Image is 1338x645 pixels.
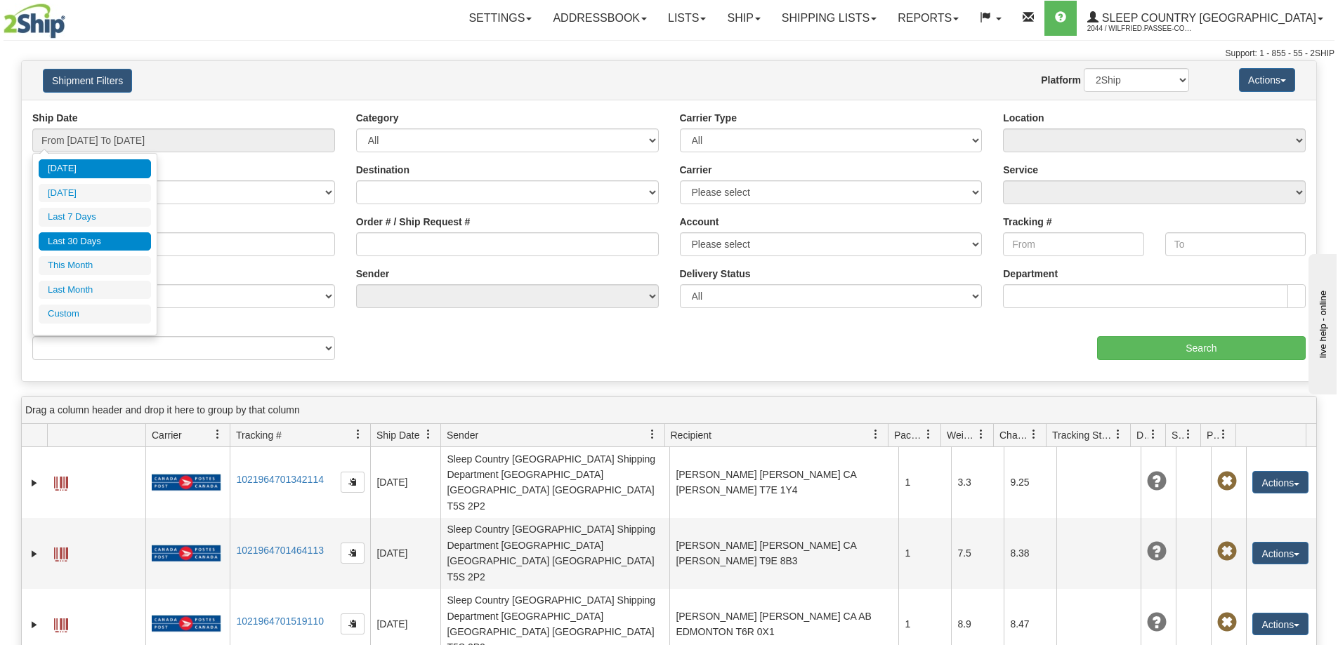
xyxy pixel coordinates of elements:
td: Sleep Country [GEOGRAPHIC_DATA] Shipping Department [GEOGRAPHIC_DATA] [GEOGRAPHIC_DATA] [GEOGRAPH... [440,518,669,589]
a: Delivery Status filter column settings [1141,423,1165,446]
span: Unknown [1147,472,1167,491]
td: 9.25 [1004,447,1056,518]
iframe: chat widget [1306,251,1337,394]
label: Department [1003,267,1058,281]
span: Pickup Not Assigned [1217,613,1237,632]
td: Sleep Country [GEOGRAPHIC_DATA] Shipping Department [GEOGRAPHIC_DATA] [GEOGRAPHIC_DATA] [GEOGRAPH... [440,447,669,518]
a: Recipient filter column settings [864,423,888,446]
button: Actions [1252,613,1309,635]
span: Pickup Not Assigned [1217,542,1237,561]
a: Addressbook [542,1,657,36]
button: Actions [1239,68,1295,92]
img: 20 - Canada Post [152,545,221,562]
a: Carrier filter column settings [206,423,230,446]
a: Settings [458,1,542,36]
a: Reports [887,1,969,36]
span: Sleep Country [GEOGRAPHIC_DATA] [1098,12,1316,24]
a: Shipment Issues filter column settings [1176,423,1200,446]
td: [PERSON_NAME] [PERSON_NAME] CA [PERSON_NAME] T7E 1Y4 [669,447,898,518]
span: Ship Date [376,428,419,442]
button: Copy to clipboard [341,543,365,564]
img: logo2044.jpg [4,4,65,39]
span: Pickup Status [1207,428,1219,442]
label: Location [1003,111,1044,125]
span: Delivery Status [1136,428,1148,442]
input: From [1003,232,1143,256]
label: Platform [1041,73,1081,87]
label: Destination [356,163,409,177]
li: Last 30 Days [39,232,151,251]
a: Pickup Status filter column settings [1212,423,1235,446]
td: [DATE] [370,518,440,589]
div: live help - online [11,12,130,22]
a: Tracking Status filter column settings [1106,423,1130,446]
span: Recipient [671,428,711,442]
div: Support: 1 - 855 - 55 - 2SHIP [4,48,1334,60]
span: Tracking # [236,428,282,442]
li: Last Month [39,281,151,300]
a: Sleep Country [GEOGRAPHIC_DATA] 2044 / Wilfried.Passee-Coutrin [1077,1,1334,36]
label: Ship Date [32,111,78,125]
td: 3.3 [951,447,1004,518]
span: Unknown [1147,542,1167,561]
a: Expand [27,547,41,561]
label: Tracking # [1003,215,1051,229]
li: [DATE] [39,159,151,178]
button: Copy to clipboard [341,613,365,634]
a: Shipping lists [771,1,887,36]
a: Charge filter column settings [1022,423,1046,446]
span: Sender [447,428,478,442]
span: 2044 / Wilfried.Passee-Coutrin [1087,22,1193,36]
label: Account [680,215,719,229]
input: Search [1097,336,1306,360]
td: 1 [898,518,951,589]
a: Expand [27,618,41,632]
label: Category [356,111,399,125]
a: Label [54,612,68,634]
li: This Month [39,256,151,275]
button: Copy to clipboard [341,472,365,493]
a: Ship [716,1,770,36]
span: Tracking Status [1052,428,1113,442]
a: Tracking # filter column settings [346,423,370,446]
label: Sender [356,267,389,281]
a: Packages filter column settings [917,423,940,446]
a: Ship Date filter column settings [417,423,440,446]
td: [DATE] [370,447,440,518]
td: 1 [898,447,951,518]
li: Custom [39,305,151,324]
a: Expand [27,476,41,490]
li: [DATE] [39,184,151,203]
a: 1021964701342114 [236,474,324,485]
span: Shipment Issues [1172,428,1183,442]
a: 1021964701464113 [236,545,324,556]
td: 8.38 [1004,518,1056,589]
td: [PERSON_NAME] [PERSON_NAME] CA [PERSON_NAME] T9E 8B3 [669,518,898,589]
span: Pickup Not Assigned [1217,472,1237,491]
label: Order # / Ship Request # [356,215,471,229]
button: Actions [1252,471,1309,493]
span: Unknown [1147,613,1167,632]
button: Actions [1252,542,1309,564]
img: 20 - Canada Post [152,615,221,632]
a: Weight filter column settings [969,423,993,446]
label: Delivery Status [680,267,751,281]
input: To [1165,232,1306,256]
a: Label [54,541,68,564]
a: Lists [657,1,716,36]
span: Charge [999,428,1029,442]
a: 1021964701519110 [236,616,324,627]
li: Last 7 Days [39,208,151,227]
span: Weight [947,428,976,442]
label: Carrier [680,163,712,177]
a: Sender filter column settings [641,423,664,446]
label: Carrier Type [680,111,737,125]
span: Packages [894,428,924,442]
a: Label [54,470,68,493]
span: Carrier [152,428,182,442]
img: 20 - Canada Post [152,474,221,491]
label: Service [1003,163,1038,177]
div: grid grouping header [22,397,1316,424]
button: Shipment Filters [43,69,132,93]
td: 7.5 [951,518,1004,589]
